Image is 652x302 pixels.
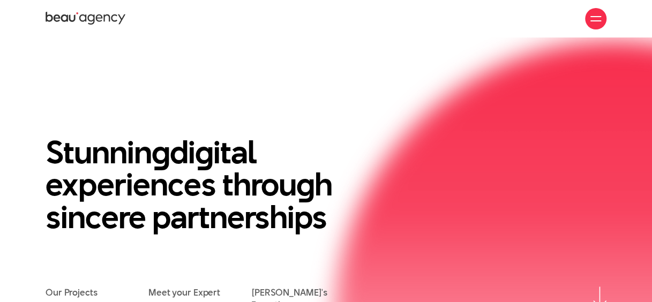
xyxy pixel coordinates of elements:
h1: Stunnin di ital experiences throu h sincere partnerships [46,136,414,233]
en: g [296,162,314,206]
a: Meet your Expert [148,286,220,298]
a: Our Projects [46,286,98,298]
en: g [195,130,213,174]
en: g [152,130,170,174]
